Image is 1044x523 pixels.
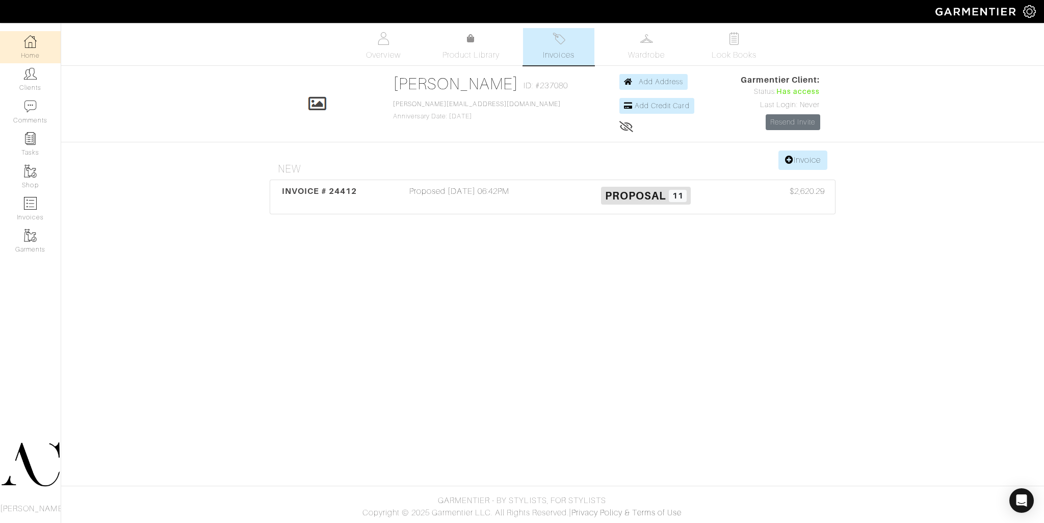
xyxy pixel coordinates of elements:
span: Wardrobe [628,49,665,61]
a: INVOICE # 24412 Proposed [DATE] 06:42PM Proposal 11 $2,620.29 [270,180,836,214]
span: $2,620.29 [790,185,825,197]
span: Garmentier Client: [741,74,820,86]
img: gear-icon-white-bd11855cb880d31180b6d7d6211b90ccbf57a29d726f0c71d8c61bd08dd39cc2.png [1023,5,1036,18]
a: [PERSON_NAME][EMAIL_ADDRESS][DOMAIN_NAME] [393,101,561,108]
span: Has access [776,86,820,97]
a: Invoice [778,151,827,170]
img: dashboard-icon-dbcd8f5a0b271acd01030246c82b418ddd0df26cd7fceb0bd07c9910d44c42f6.png [24,35,37,48]
a: [PERSON_NAME] [393,74,519,93]
a: Resend Invite [766,114,820,130]
img: clients-icon-6bae9207a08558b7cb47a8932f037763ab4055f8c8b6bfacd5dc20c3e0201464.png [24,67,37,80]
span: ID: #237080 [524,80,568,92]
img: orders-27d20c2124de7fd6de4e0e44c1d41de31381a507db9b33961299e4e07d508b8c.svg [553,32,565,45]
span: Look Books [712,49,757,61]
a: Add Credit Card [619,98,694,114]
img: todo-9ac3debb85659649dc8f770b8b6100bb5dab4b48dedcbae339e5042a72dfd3cc.svg [728,32,741,45]
img: wardrobe-487a4870c1b7c33e795ec22d11cfc2ed9d08956e64fb3008fe2437562e282088.svg [640,32,653,45]
div: Status: [741,86,820,97]
div: Last Login: Never [741,99,820,111]
img: reminder-icon-8004d30b9f0a5d33ae49ab947aed9ed385cf756f9e5892f1edd6e32f2345188e.png [24,132,37,145]
span: Anniversary Date: [DATE] [393,101,561,120]
span: INVOICE # 24412 [282,186,357,196]
img: basicinfo-40fd8af6dae0f16599ec9e87c0ef1c0a1fdea2edbe929e3d69a839185d80c458.svg [377,32,390,45]
a: Look Books [698,28,770,65]
a: Overview [348,28,419,65]
a: Invoices [523,28,594,65]
h4: New [278,163,836,176]
img: orders-icon-0abe47150d42831381b5fb84f609e132dff9fe21cb692f30cb5eec754e2cba89.png [24,197,37,210]
span: Product Library [442,49,500,61]
div: Open Intercom Messenger [1009,488,1034,513]
img: garments-icon-b7da505a4dc4fd61783c78ac3ca0ef83fa9d6f193b1c9dc38574b1d14d53ca28.png [24,229,37,242]
a: Add Address [619,74,688,90]
span: Add Credit Card [635,102,690,110]
img: comment-icon-a0a6a9ef722e966f86d9cbdc48e553b5cf19dbc54f86b18d962a5391bc8f6eb6.png [24,100,37,113]
img: garmentier-logo-header-white-b43fb05a5012e4ada735d5af1a66efaba907eab6374d6393d1fbf88cb4ef424d.png [930,3,1023,20]
span: Invoices [543,49,574,61]
span: 11 [669,190,687,202]
img: garments-icon-b7da505a4dc4fd61783c78ac3ca0ef83fa9d6f193b1c9dc38574b1d14d53ca28.png [24,165,37,178]
span: Overview [366,49,400,61]
span: Add Address [639,78,684,86]
a: Product Library [435,33,507,61]
a: Privacy Policy & Terms of Use [571,508,682,517]
a: Wardrobe [611,28,682,65]
div: Proposed [DATE] 06:42PM [366,185,553,209]
span: Proposal [605,189,666,202]
span: Copyright © 2025 Garmentier LLC. All Rights Reserved. [362,508,569,517]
